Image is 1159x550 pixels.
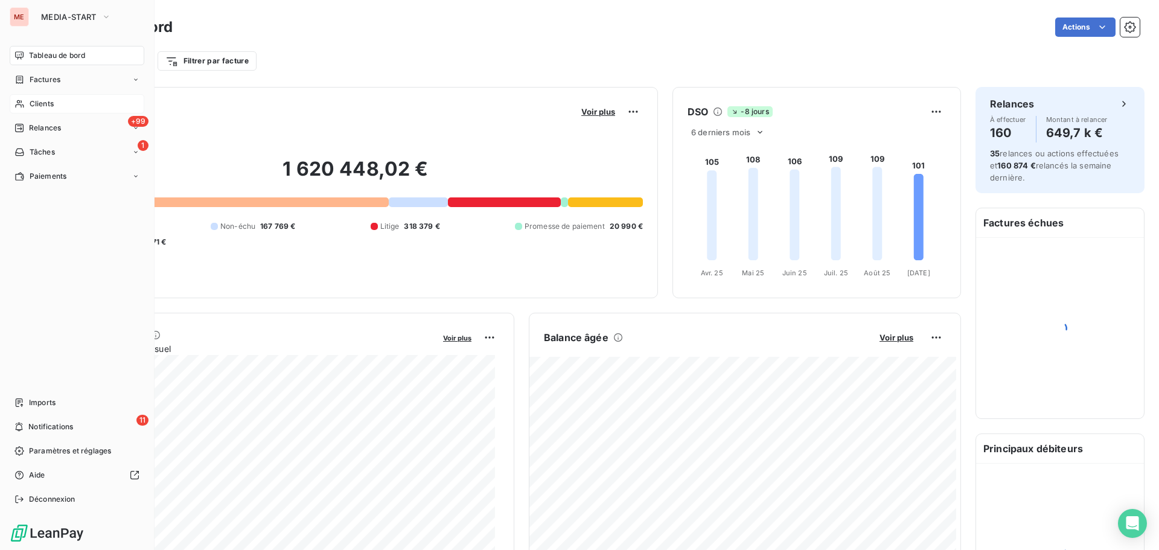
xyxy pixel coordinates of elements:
[691,127,750,137] span: 6 derniers mois
[997,161,1035,170] span: 160 874 €
[742,269,764,277] tspan: Mai 25
[29,494,75,505] span: Déconnexion
[907,269,930,277] tspan: [DATE]
[1055,18,1116,37] button: Actions
[29,470,45,481] span: Aide
[990,97,1034,111] h6: Relances
[29,50,85,61] span: Tableau de bord
[976,434,1144,463] h6: Principaux débiteurs
[260,221,295,232] span: 167 769 €
[10,465,144,485] a: Aide
[29,397,56,408] span: Imports
[1046,116,1108,123] span: Montant à relancer
[30,147,55,158] span: Tâches
[1118,509,1147,538] div: Open Intercom Messenger
[578,106,619,117] button: Voir plus
[990,149,1000,158] span: 35
[380,221,400,232] span: Litige
[525,221,605,232] span: Promesse de paiement
[404,221,439,232] span: 318 379 €
[29,446,111,456] span: Paramètres et réglages
[880,333,913,342] span: Voir plus
[864,269,890,277] tspan: Août 25
[29,123,61,133] span: Relances
[990,149,1119,182] span: relances ou actions effectuées et relancés la semaine dernière.
[727,106,772,117] span: -8 jours
[30,171,66,182] span: Paiements
[138,140,148,151] span: 1
[976,208,1144,237] h6: Factures échues
[220,221,255,232] span: Non-échu
[990,123,1026,142] h4: 160
[136,415,148,426] span: 11
[544,330,608,345] h6: Balance âgée
[688,104,708,119] h6: DSO
[824,269,848,277] tspan: Juil. 25
[990,116,1026,123] span: À effectuer
[10,523,85,543] img: Logo LeanPay
[30,98,54,109] span: Clients
[581,107,615,117] span: Voir plus
[128,116,148,127] span: +99
[28,421,73,432] span: Notifications
[10,7,29,27] div: ME
[158,51,257,71] button: Filtrer par facture
[1046,123,1108,142] h4: 649,7 k €
[876,332,917,343] button: Voir plus
[68,342,435,355] span: Chiffre d'affaires mensuel
[701,269,723,277] tspan: Avr. 25
[443,334,471,342] span: Voir plus
[30,74,60,85] span: Factures
[782,269,807,277] tspan: Juin 25
[68,157,643,193] h2: 1 620 448,02 €
[41,12,97,22] span: MEDIA-START
[610,221,643,232] span: 20 990 €
[439,332,475,343] button: Voir plus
